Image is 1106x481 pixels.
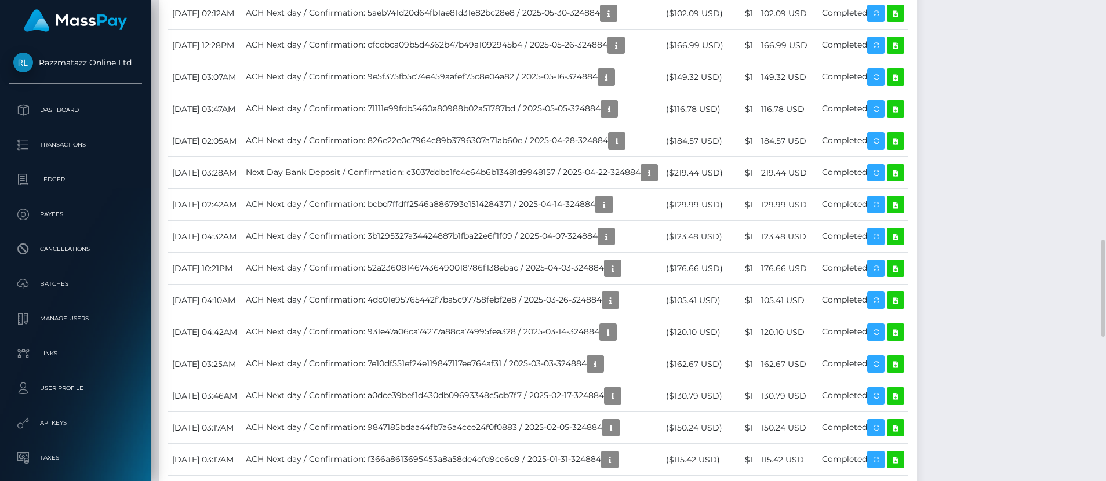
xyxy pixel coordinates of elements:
td: [DATE] 02:05AM [168,125,242,157]
td: 115.42 USD [757,444,818,476]
td: ($176.66 USD) [662,253,727,285]
p: Dashboard [13,101,137,119]
td: [DATE] 03:25AM [168,348,242,380]
td: ($166.99 USD) [662,30,727,61]
span: Razzmatazz Online Ltd [9,57,142,68]
td: ACH Next day / Confirmation: 71111e99fdb5460a80988b02a51787bd / 2025-05-05-324884 [242,93,662,125]
p: Ledger [13,171,137,188]
td: 150.24 USD [757,412,818,444]
a: Dashboard [9,96,142,125]
td: 130.79 USD [757,380,818,412]
td: $1 [727,380,757,412]
td: [DATE] 03:17AM [168,444,242,476]
td: 105.41 USD [757,285,818,316]
td: Next Day Bank Deposit / Confirmation: c3037ddbc1fc4c64b6b13481d9948157 / 2025-04-22-324884 [242,157,662,189]
a: API Keys [9,409,142,438]
td: Completed [818,412,908,444]
td: Completed [818,125,908,157]
p: Transactions [13,136,137,154]
a: Manage Users [9,304,142,333]
a: Transactions [9,130,142,159]
td: Completed [818,348,908,380]
a: Links [9,339,142,368]
td: 116.78 USD [757,93,818,125]
a: Cancellations [9,235,142,264]
td: ACH Next day / Confirmation: a0dce39bef1d430db09693348c5db7f7 / 2025-02-17-324884 [242,380,662,412]
td: $1 [727,412,757,444]
td: $1 [727,316,757,348]
td: $1 [727,93,757,125]
td: 166.99 USD [757,30,818,61]
p: Cancellations [13,240,137,258]
td: $1 [727,348,757,380]
p: Links [13,345,137,362]
td: 123.48 USD [757,221,818,253]
td: 219.44 USD [757,157,818,189]
p: Batches [13,275,137,293]
td: [DATE] 04:42AM [168,316,242,348]
td: ($116.78 USD) [662,93,727,125]
td: ACH Next day / Confirmation: 3b1295327a34424887b1fba22e6f1f09 / 2025-04-07-324884 [242,221,662,253]
p: API Keys [13,414,137,432]
td: 176.66 USD [757,253,818,285]
p: User Profile [13,380,137,397]
td: ($115.42 USD) [662,444,727,476]
td: Completed [818,93,908,125]
td: [DATE] 03:46AM [168,380,242,412]
td: 149.32 USD [757,61,818,93]
td: ACH Next day / Confirmation: 9e5f375fb5c74e459aafef75c8e04a82 / 2025-05-16-324884 [242,61,662,93]
td: ACH Next day / Confirmation: 52a236081467436490018786f138ebac / 2025-04-03-324884 [242,253,662,285]
td: ($150.24 USD) [662,412,727,444]
p: Manage Users [13,310,137,327]
td: ACH Next day / Confirmation: 4dc01e95765442f7ba5c97758febf2e8 / 2025-03-26-324884 [242,285,662,316]
td: Completed [818,444,908,476]
td: ($162.67 USD) [662,348,727,380]
td: 120.10 USD [757,316,818,348]
td: [DATE] 02:42AM [168,189,242,221]
td: Completed [818,30,908,61]
a: Payees [9,200,142,229]
a: Ledger [9,165,142,194]
img: MassPay Logo [24,9,127,32]
a: User Profile [9,374,142,403]
td: ACH Next day / Confirmation: 826e22e0c7964c89b3796307a71ab60e / 2025-04-28-324884 [242,125,662,157]
img: Razzmatazz Online Ltd [13,53,33,72]
td: $1 [727,189,757,221]
td: $1 [727,253,757,285]
td: Completed [818,189,908,221]
td: ($123.48 USD) [662,221,727,253]
td: $1 [727,285,757,316]
td: [DATE] 03:28AM [168,157,242,189]
td: Completed [818,285,908,316]
td: ACH Next day / Confirmation: 931e47a06ca74277a88ca74995fea328 / 2025-03-14-324884 [242,316,662,348]
a: Taxes [9,443,142,472]
td: Completed [818,61,908,93]
td: $1 [727,221,757,253]
td: $1 [727,157,757,189]
td: [DATE] 03:07AM [168,61,242,93]
td: ($219.44 USD) [662,157,727,189]
td: $1 [727,30,757,61]
td: [DATE] 12:28PM [168,30,242,61]
td: Completed [818,380,908,412]
td: 162.67 USD [757,348,818,380]
td: Completed [818,221,908,253]
td: ($130.79 USD) [662,380,727,412]
td: ACH Next day / Confirmation: 7e10df551ef24e119847117ee764af31 / 2025-03-03-324884 [242,348,662,380]
td: $1 [727,125,757,157]
td: $1 [727,61,757,93]
td: [DATE] 03:17AM [168,412,242,444]
td: ACH Next day / Confirmation: bcbd7ffdff2546a886793e1514284371 / 2025-04-14-324884 [242,189,662,221]
td: ($129.99 USD) [662,189,727,221]
td: [DATE] 10:21PM [168,253,242,285]
td: Completed [818,157,908,189]
td: ($149.32 USD) [662,61,727,93]
td: Completed [818,253,908,285]
td: Completed [818,316,908,348]
td: [DATE] 04:10AM [168,285,242,316]
td: ACH Next day / Confirmation: 9847185bdaa44fb7a6a4cce24f0f0883 / 2025-02-05-324884 [242,412,662,444]
p: Taxes [13,449,137,467]
td: ($105.41 USD) [662,285,727,316]
td: [DATE] 04:32AM [168,221,242,253]
td: 129.99 USD [757,189,818,221]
